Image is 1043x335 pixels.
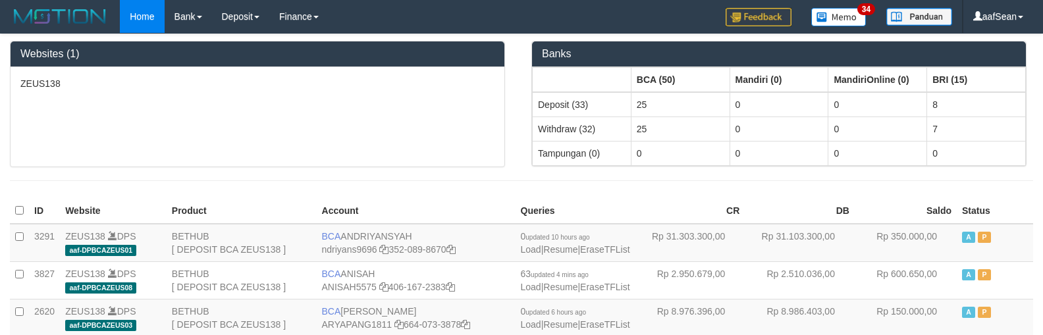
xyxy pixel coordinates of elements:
[533,116,631,141] td: Withdraw (32)
[60,198,167,224] th: Website
[927,67,1026,92] th: Group: activate to sort column ascending
[379,282,388,292] a: Copy ANISAH5575 to clipboard
[29,198,60,224] th: ID
[927,116,1026,141] td: 7
[855,198,957,224] th: Saldo
[10,7,110,26] img: MOTION_logo.png
[521,269,630,292] span: | |
[525,234,589,241] span: updated 10 hours ago
[978,307,991,318] span: Paused
[65,245,136,256] span: aaf-DPBCAZEUS01
[521,282,541,292] a: Load
[446,244,456,255] a: Copy 3520898670 to clipboard
[20,48,495,60] h3: Websites (1)
[730,141,828,165] td: 0
[322,319,392,330] a: ARYAPANG1811
[631,116,730,141] td: 25
[65,269,105,279] a: ZEUS138
[543,244,577,255] a: Resume
[65,231,105,242] a: ZEUS138
[957,198,1033,224] th: Status
[828,67,927,92] th: Group: activate to sort column ascending
[167,261,317,299] td: BETHUB [ DEPOSIT BCA ZEUS138 ]
[745,261,855,299] td: Rp 2.510.036,00
[521,306,630,330] span: | |
[531,271,589,278] span: updated 4 mins ago
[828,116,927,141] td: 0
[521,319,541,330] a: Load
[60,224,167,262] td: DPS
[322,269,341,279] span: BCA
[962,232,975,243] span: Active
[855,261,957,299] td: Rp 600.650,00
[726,8,791,26] img: Feedback.jpg
[394,319,404,330] a: Copy ARYAPANG1811 to clipboard
[461,319,470,330] a: Copy 6640733878 to clipboard
[533,92,631,117] td: Deposit (33)
[29,261,60,299] td: 3827
[828,141,927,165] td: 0
[857,3,875,15] span: 34
[580,244,629,255] a: EraseTFList
[65,282,136,294] span: aaf-DPBCAZEUS08
[322,306,341,317] span: BCA
[60,261,167,299] td: DPS
[167,224,317,262] td: BETHUB [ DEPOSIT BCA ZEUS138 ]
[978,269,991,280] span: Paused
[446,282,455,292] a: Copy 4061672383 to clipboard
[521,306,587,317] span: 0
[730,92,828,117] td: 0
[322,231,341,242] span: BCA
[525,309,586,316] span: updated 6 hours ago
[533,141,631,165] td: Tampungan (0)
[65,320,136,331] span: aaf-DPBCAZEUS03
[543,282,577,292] a: Resume
[730,116,828,141] td: 0
[745,224,855,262] td: Rp 31.103.300,00
[65,306,105,317] a: ZEUS138
[29,224,60,262] td: 3291
[730,67,828,92] th: Group: activate to sort column ascending
[533,67,631,92] th: Group: activate to sort column ascending
[167,198,317,224] th: Product
[521,231,590,242] span: 0
[521,244,541,255] a: Load
[580,282,629,292] a: EraseTFList
[855,224,957,262] td: Rp 350.000,00
[317,261,516,299] td: ANISAH 406-167-2383
[635,224,745,262] td: Rp 31.303.300,00
[927,141,1026,165] td: 0
[811,8,867,26] img: Button%20Memo.svg
[543,319,577,330] a: Resume
[927,92,1026,117] td: 8
[631,141,730,165] td: 0
[322,282,377,292] a: ANISAH5575
[631,67,730,92] th: Group: activate to sort column ascending
[635,261,745,299] td: Rp 2.950.679,00
[886,8,952,26] img: panduan.png
[317,198,516,224] th: Account
[631,92,730,117] td: 25
[521,231,630,255] span: | |
[379,244,388,255] a: Copy ndriyans9696 to clipboard
[322,244,377,255] a: ndriyans9696
[20,77,495,90] p: ZEUS138
[962,269,975,280] span: Active
[317,224,516,262] td: ANDRIYANSYAH 352-089-8670
[745,198,855,224] th: DB
[521,269,589,279] span: 63
[580,319,629,330] a: EraseTFList
[635,198,745,224] th: CR
[516,198,635,224] th: Queries
[542,48,1016,60] h3: Banks
[962,307,975,318] span: Active
[978,232,991,243] span: Paused
[828,92,927,117] td: 0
